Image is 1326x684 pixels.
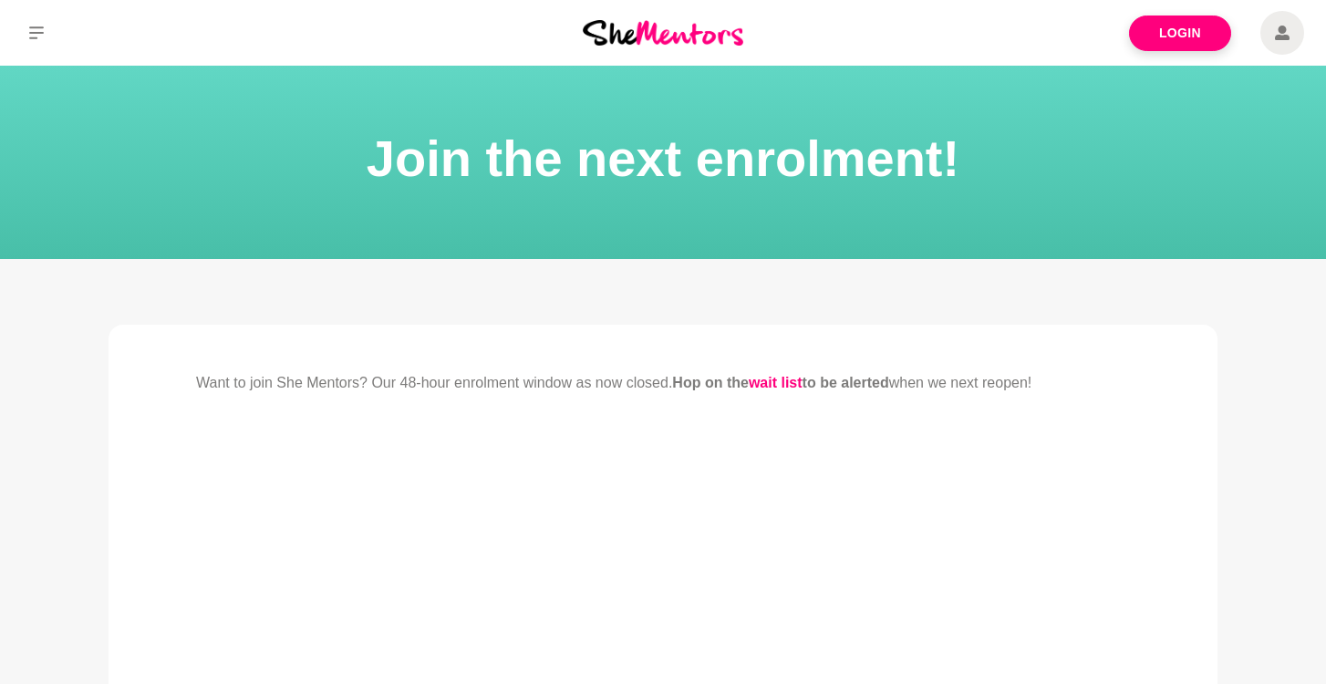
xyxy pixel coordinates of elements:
a: Login [1129,16,1231,51]
img: She Mentors Logo [583,20,743,45]
a: wait list [749,375,803,390]
strong: Hop on the to be alerted [672,375,888,390]
h1: Join the next enrolment! [22,124,1304,193]
p: Want to join She Mentors? Our 48-hour enrolment window as now closed. when we next reopen! [196,372,1031,394]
